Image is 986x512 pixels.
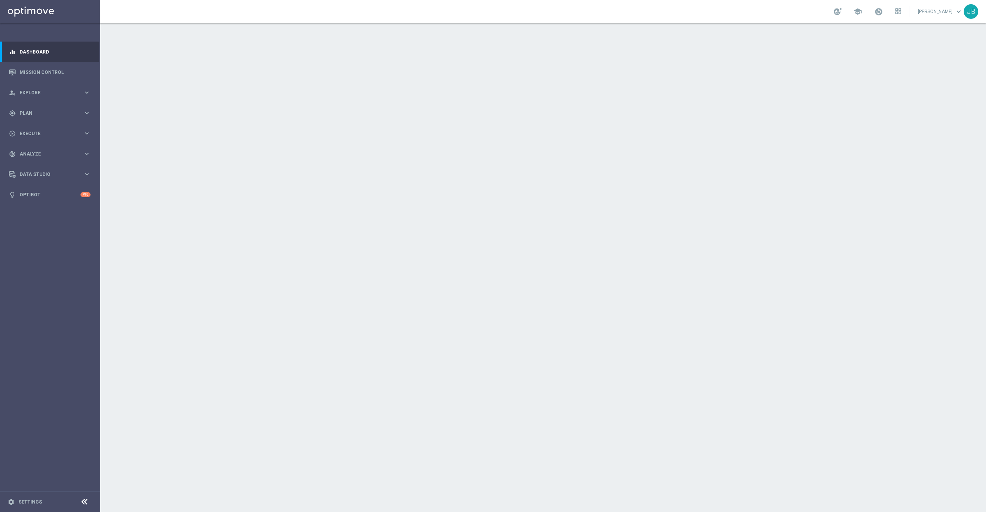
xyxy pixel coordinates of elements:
span: Data Studio [20,172,83,177]
i: play_circle_outline [9,130,16,137]
i: settings [8,499,15,505]
div: Explore [9,89,83,96]
button: Mission Control [8,69,91,75]
button: equalizer Dashboard [8,49,91,55]
a: Dashboard [20,42,91,62]
div: JB [964,4,978,19]
i: keyboard_arrow_right [83,109,91,117]
button: track_changes Analyze keyboard_arrow_right [8,151,91,157]
i: gps_fixed [9,110,16,117]
i: equalizer [9,49,16,55]
button: lightbulb Optibot +10 [8,192,91,198]
div: Dashboard [9,42,91,62]
i: keyboard_arrow_right [83,89,91,96]
a: Optibot [20,184,80,205]
span: keyboard_arrow_down [954,7,963,16]
button: gps_fixed Plan keyboard_arrow_right [8,110,91,116]
span: school [854,7,862,16]
button: play_circle_outline Execute keyboard_arrow_right [8,131,91,137]
div: Data Studio [9,171,83,178]
a: Mission Control [20,62,91,82]
i: lightbulb [9,191,16,198]
i: keyboard_arrow_right [83,171,91,178]
div: Optibot [9,184,91,205]
span: Plan [20,111,83,115]
div: Plan [9,110,83,117]
a: [PERSON_NAME]keyboard_arrow_down [917,6,964,17]
div: +10 [80,192,91,197]
button: person_search Explore keyboard_arrow_right [8,90,91,96]
span: Execute [20,131,83,136]
a: Settings [18,500,42,504]
span: Explore [20,90,83,95]
i: track_changes [9,151,16,157]
div: Mission Control [9,62,91,82]
div: Execute [9,130,83,137]
button: Data Studio keyboard_arrow_right [8,171,91,177]
i: keyboard_arrow_right [83,150,91,157]
i: keyboard_arrow_right [83,130,91,137]
div: Analyze [9,151,83,157]
i: person_search [9,89,16,96]
span: Analyze [20,152,83,156]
